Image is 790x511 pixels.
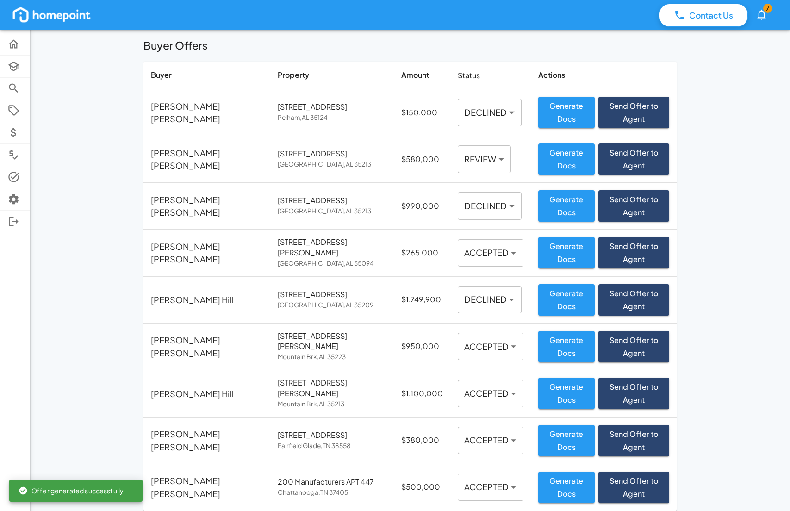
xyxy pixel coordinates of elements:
[538,97,595,128] button: Generate Docs
[151,474,263,500] p: [PERSON_NAME] [PERSON_NAME]
[598,331,669,362] button: Send Offer to Agent
[689,9,733,21] p: Contact Us
[151,428,263,453] p: [PERSON_NAME] [PERSON_NAME]
[11,6,92,24] img: homepoint_logo_white.png
[394,370,450,418] td: $1,100,000
[598,237,669,268] button: Send Offer to Agent
[278,477,386,487] p: 200 Manufacturers APT 447
[458,380,523,407] div: ACCEPTED
[401,70,443,81] p: Amount
[538,331,595,362] button: Generate Docs
[278,102,386,112] p: [STREET_ADDRESS]
[151,193,263,219] p: [PERSON_NAME] [PERSON_NAME]
[458,427,523,454] div: ACCEPTED
[538,190,595,222] button: Generate Docs
[278,112,386,123] span: Pelham , AL 35124
[278,289,386,300] p: [STREET_ADDRESS]
[151,387,233,400] p: [PERSON_NAME] Hill
[598,378,669,409] button: Send Offer to Agent
[278,441,386,451] span: Fairfield Glade , TN 38558
[394,417,450,464] td: $380,000
[278,159,386,170] span: [GEOGRAPHIC_DATA] , AL 35213
[538,237,595,268] button: Generate Docs
[278,300,386,311] span: [GEOGRAPHIC_DATA] , AL 35209
[538,70,669,81] p: Actions
[598,143,669,175] button: Send Offer to Agent
[538,143,595,175] button: Generate Docs
[752,3,771,26] button: 7
[278,430,386,441] p: [STREET_ADDRESS]
[278,399,386,410] span: Mountain Brk , AL 35213
[151,240,263,266] p: [PERSON_NAME] [PERSON_NAME]
[278,195,386,206] p: [STREET_ADDRESS]
[151,147,263,172] p: [PERSON_NAME] [PERSON_NAME]
[598,97,669,128] button: Send Offer to Agent
[598,472,669,503] button: Send Offer to Agent
[278,149,386,159] p: [STREET_ADDRESS]
[151,70,263,81] p: Buyer
[458,99,522,126] div: DECLINED
[278,378,386,399] p: [STREET_ADDRESS][PERSON_NAME]
[151,293,233,306] p: [PERSON_NAME] Hill
[278,352,386,362] span: Mountain Brk , AL 35223
[394,464,450,511] td: $500,000
[394,229,450,276] td: $265,000
[538,425,595,456] button: Generate Docs
[278,206,386,217] span: [GEOGRAPHIC_DATA] , AL 35213
[458,192,522,219] div: DECLINED
[538,284,595,316] button: Generate Docs
[458,333,523,360] div: ACCEPTED
[458,286,522,313] div: DECLINED
[278,70,386,81] p: Property
[394,182,450,229] td: $990,000
[763,4,772,13] span: 7
[538,378,595,409] button: Generate Docs
[458,474,523,501] div: ACCEPTED
[394,89,450,136] td: $150,000
[450,62,531,89] th: Status
[598,284,669,316] button: Send Offer to Agent
[598,425,669,456] button: Send Offer to Agent
[278,487,386,498] span: Chattanooga , TN 37405
[151,100,263,125] p: [PERSON_NAME] [PERSON_NAME]
[394,276,450,323] td: $1,749,900
[151,334,263,359] p: [PERSON_NAME] [PERSON_NAME]
[394,136,450,182] td: $580,000
[278,237,386,258] p: [STREET_ADDRESS][PERSON_NAME]
[598,190,669,222] button: Send Offer to Agent
[394,323,450,370] td: $950,000
[143,37,677,62] h6: Buyer Offers
[278,258,386,269] span: [GEOGRAPHIC_DATA] , AL 35094
[458,239,523,267] div: ACCEPTED
[278,331,386,352] p: [STREET_ADDRESS][PERSON_NAME]
[19,482,124,499] div: Offer generated successfully
[538,472,595,503] button: Generate Docs
[458,145,511,173] div: REVIEW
